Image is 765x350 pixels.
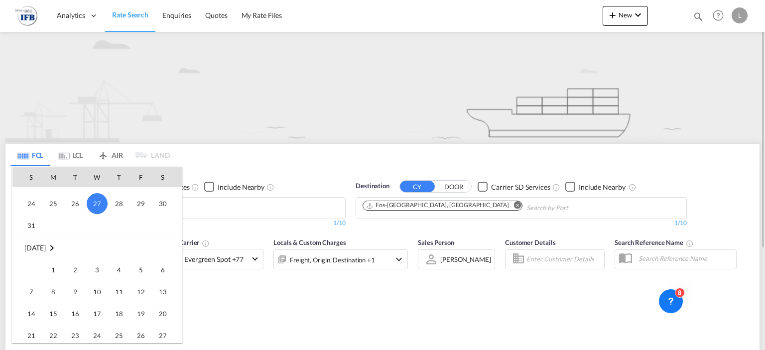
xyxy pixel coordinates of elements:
[130,167,152,187] th: F
[65,260,85,280] span: 2
[42,167,64,187] th: M
[65,282,85,302] span: 9
[109,304,129,324] span: 18
[12,193,182,215] tr: Week 5
[12,193,42,215] td: Sunday August 24 2025
[130,259,152,281] td: Friday September 5 2025
[131,304,151,324] span: 19
[131,260,151,280] span: 5
[86,303,108,325] td: Wednesday September 17 2025
[12,281,42,303] td: Sunday September 7 2025
[86,281,108,303] td: Wednesday September 10 2025
[43,260,63,280] span: 1
[12,259,182,281] tr: Week 1
[12,215,182,237] tr: Week 6
[12,325,42,347] td: Sunday September 21 2025
[153,194,173,214] span: 30
[43,194,63,214] span: 25
[109,194,129,214] span: 28
[42,303,64,325] td: Monday September 15 2025
[12,167,182,343] md-calendar: Calendar
[87,304,107,324] span: 17
[43,326,63,346] span: 22
[64,281,86,303] td: Tuesday September 9 2025
[130,325,152,347] td: Friday September 26 2025
[43,282,63,302] span: 8
[65,326,85,346] span: 23
[12,215,42,237] td: Sunday August 31 2025
[86,259,108,281] td: Wednesday September 3 2025
[108,259,130,281] td: Thursday September 4 2025
[152,281,182,303] td: Saturday September 13 2025
[130,281,152,303] td: Friday September 12 2025
[153,260,173,280] span: 6
[12,325,182,347] tr: Week 4
[64,193,86,215] td: Tuesday August 26 2025
[152,325,182,347] td: Saturday September 27 2025
[65,304,85,324] span: 16
[43,304,63,324] span: 15
[12,237,182,259] tr: Week undefined
[21,304,41,324] span: 14
[130,193,152,215] td: Friday August 29 2025
[87,193,108,214] span: 27
[108,281,130,303] td: Thursday September 11 2025
[65,194,85,214] span: 26
[87,282,107,302] span: 10
[153,282,173,302] span: 13
[131,194,151,214] span: 29
[109,282,129,302] span: 11
[64,303,86,325] td: Tuesday September 16 2025
[131,282,151,302] span: 12
[24,243,46,252] span: [DATE]
[86,167,108,187] th: W
[108,193,130,215] td: Thursday August 28 2025
[86,325,108,347] td: Wednesday September 24 2025
[64,259,86,281] td: Tuesday September 2 2025
[108,325,130,347] td: Thursday September 25 2025
[109,326,129,346] span: 25
[21,216,41,235] span: 31
[42,281,64,303] td: Monday September 8 2025
[152,193,182,215] td: Saturday August 30 2025
[42,325,64,347] td: Monday September 22 2025
[12,303,42,325] td: Sunday September 14 2025
[42,193,64,215] td: Monday August 25 2025
[12,167,42,187] th: S
[109,260,129,280] span: 4
[21,194,41,214] span: 24
[64,325,86,347] td: Tuesday September 23 2025
[108,167,130,187] th: T
[108,303,130,325] td: Thursday September 18 2025
[42,259,64,281] td: Monday September 1 2025
[152,303,182,325] td: Saturday September 20 2025
[131,326,151,346] span: 26
[87,326,107,346] span: 24
[152,259,182,281] td: Saturday September 6 2025
[12,237,182,259] td: September 2025
[12,303,182,325] tr: Week 3
[153,326,173,346] span: 27
[153,304,173,324] span: 20
[86,193,108,215] td: Wednesday August 27 2025
[130,303,152,325] td: Friday September 19 2025
[152,167,182,187] th: S
[87,260,107,280] span: 3
[21,326,41,346] span: 21
[12,281,182,303] tr: Week 2
[21,282,41,302] span: 7
[64,167,86,187] th: T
